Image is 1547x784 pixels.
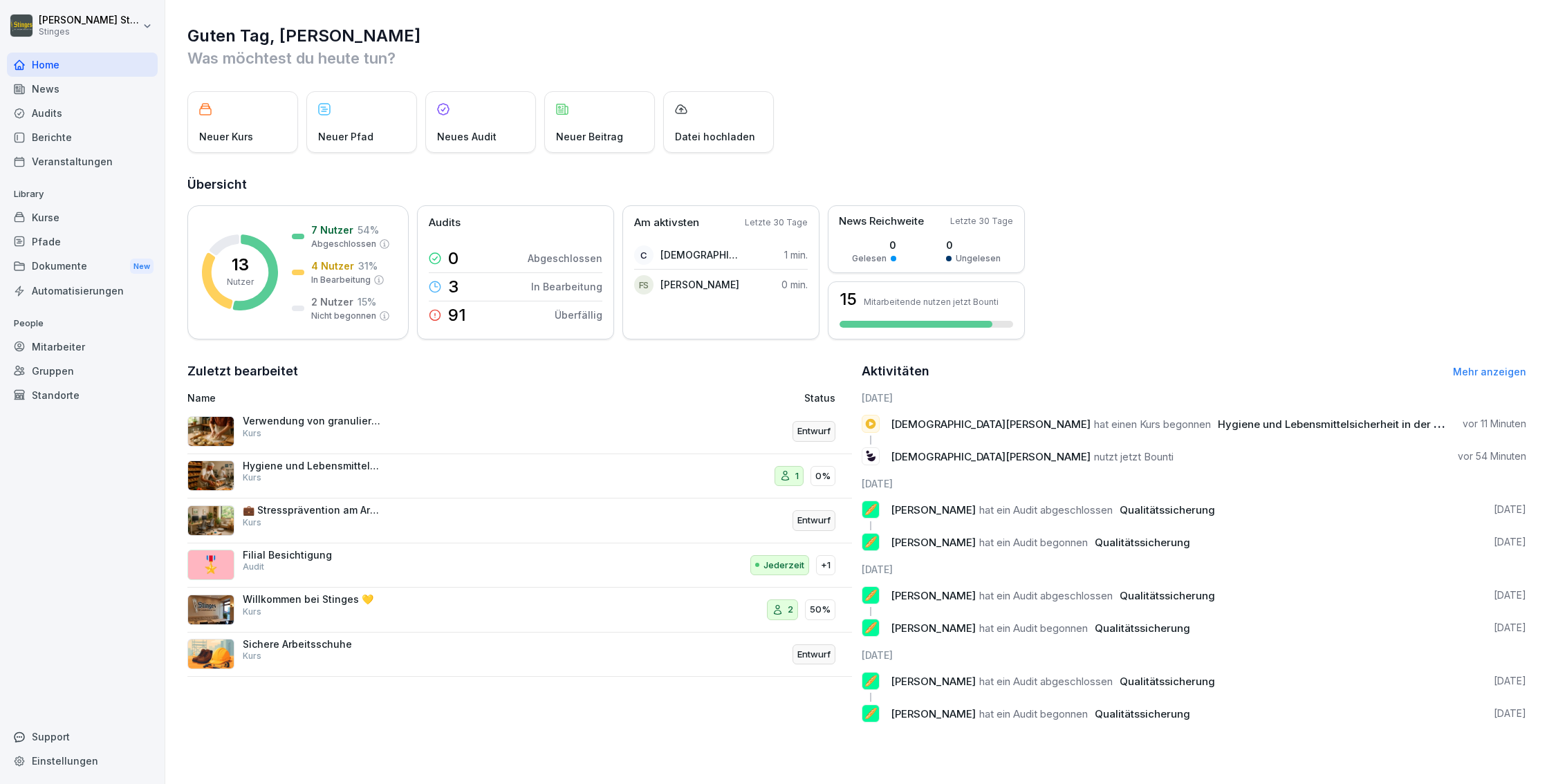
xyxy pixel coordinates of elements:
p: In Bearbeitung [531,279,602,294]
p: Filial Besichtigung [243,549,381,561]
h6: [DATE] [862,391,1526,405]
p: 0 min. [781,277,808,292]
p: People [7,312,158,335]
p: Kurs [243,427,261,440]
p: 2 Nutzer [311,295,353,309]
p: [DATE] [1494,674,1526,688]
span: Hygiene und Lebensmittelsicherheit in der Bäckerei [1218,418,1478,431]
p: Name [187,391,609,405]
p: 15 % [358,295,376,309]
p: 3 [448,279,458,295]
p: 0 [946,238,1001,252]
img: r1d6outpkga39bq9xubu4j3c.png [187,639,234,669]
span: Qualitätssicherung [1095,536,1190,549]
p: News Reichweite [839,214,924,230]
h6: [DATE] [862,562,1526,577]
a: Mitarbeiter [7,335,158,359]
p: 13 [232,256,249,273]
span: Qualitätssicherung [1120,675,1215,688]
span: hat ein Audit begonnen [979,622,1088,635]
p: 0 [852,238,896,252]
p: Library [7,183,158,205]
p: Abgeschlossen [311,238,376,250]
div: Gruppen [7,359,158,383]
p: 91 [448,307,466,324]
p: Hygiene und Lebensmittelsicherheit in der Bäckerei [243,460,381,472]
span: hat ein Audit begonnen [979,536,1088,549]
p: Kurs [243,516,261,529]
p: 🥖 [864,586,878,605]
p: 💼 Stressprävention am Arbeitsplatz [243,504,381,516]
p: 🥖 [864,618,878,637]
p: Entwurf [797,424,831,438]
a: Automatisierungen [7,279,158,303]
p: 🥖 [864,671,878,691]
p: Nicht begonnen [311,310,376,322]
p: 🥖 [864,704,878,723]
span: [PERSON_NAME] [891,589,976,602]
a: Verwendung von granulierten Mehlen in der TeigherstellungKursEntwurf [187,409,852,454]
p: Entwurf [797,648,831,662]
p: 0% [815,469,831,483]
p: 2 [788,603,793,617]
p: 1 min. [784,248,808,262]
img: k95hnhimtv2y8kpbe6glkr3i.png [187,505,234,536]
span: [PERSON_NAME] [891,622,976,635]
p: Gelesen [852,252,887,265]
a: Standorte [7,383,158,407]
p: Stinges [39,27,140,37]
span: [PERSON_NAME] [891,675,976,688]
p: Neuer Beitrag [556,129,623,144]
p: Audits [429,215,461,231]
span: hat ein Audit abgeschlossen [979,503,1113,516]
a: 🎖️Filial BesichtigungAuditJederzeit+1 [187,543,852,588]
span: Qualitätssicherung [1120,503,1215,516]
h2: Aktivitäten [862,362,929,381]
p: Mitarbeitende nutzen jetzt Bounti [864,297,999,307]
h1: Guten Tag, [PERSON_NAME] [187,25,1526,47]
p: 4 Nutzer [311,259,354,273]
p: Ungelesen [956,252,1001,265]
p: Kurs [243,606,261,618]
span: [DEMOGRAPHIC_DATA][PERSON_NAME] [891,450,1091,463]
p: Datei hochladen [675,129,755,144]
span: hat ein Audit abgeschlossen [979,675,1113,688]
div: C [634,245,654,265]
p: In Bearbeitung [311,274,371,286]
span: [PERSON_NAME] [891,536,976,549]
h2: Übersicht [187,175,1526,194]
h3: 15 [840,291,857,308]
div: Audits [7,101,158,125]
div: Dokumente [7,254,158,279]
a: News [7,77,158,101]
p: 31 % [358,259,378,273]
span: Qualitätssicherung [1095,707,1190,720]
div: Support [7,725,158,749]
p: [DATE] [1494,535,1526,549]
p: [DEMOGRAPHIC_DATA][PERSON_NAME] [660,248,740,262]
p: 54 % [358,223,379,237]
a: Pfade [7,230,158,254]
span: hat einen Kurs begonnen [1094,418,1211,431]
p: Willkommen bei Stinges 💛 [243,593,381,606]
p: vor 11 Minuten [1463,417,1526,431]
p: Überfällig [555,308,602,322]
p: 🎖️ [201,552,221,577]
p: Letzte 30 Tage [950,215,1013,227]
a: Willkommen bei Stinges 💛Kurs250% [187,588,852,633]
a: Mehr anzeigen [1453,366,1526,377]
div: Einstellungen [7,749,158,773]
p: 🥖 [864,532,878,552]
a: Veranstaltungen [7,149,158,174]
p: [DATE] [1494,503,1526,516]
div: Home [7,53,158,77]
div: New [130,259,154,274]
div: Kurse [7,205,158,230]
p: Abgeschlossen [528,251,602,265]
p: Kurs [243,472,261,484]
span: [PERSON_NAME] [891,503,976,516]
